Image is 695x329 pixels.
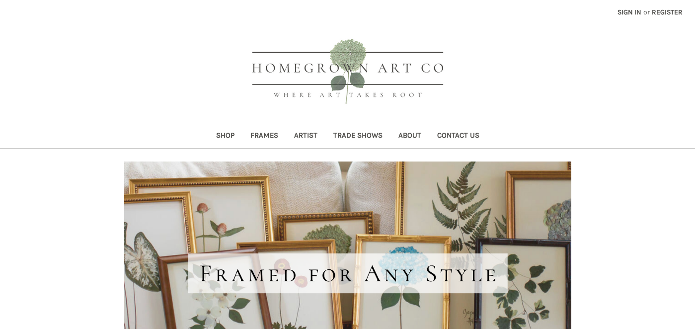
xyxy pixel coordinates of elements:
[325,124,390,149] a: Trade Shows
[286,124,325,149] a: Artist
[236,28,460,117] img: HOMEGROWN ART CO
[242,124,286,149] a: Frames
[642,7,651,17] span: or
[390,124,429,149] a: About
[208,124,242,149] a: Shop
[429,124,487,149] a: Contact Us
